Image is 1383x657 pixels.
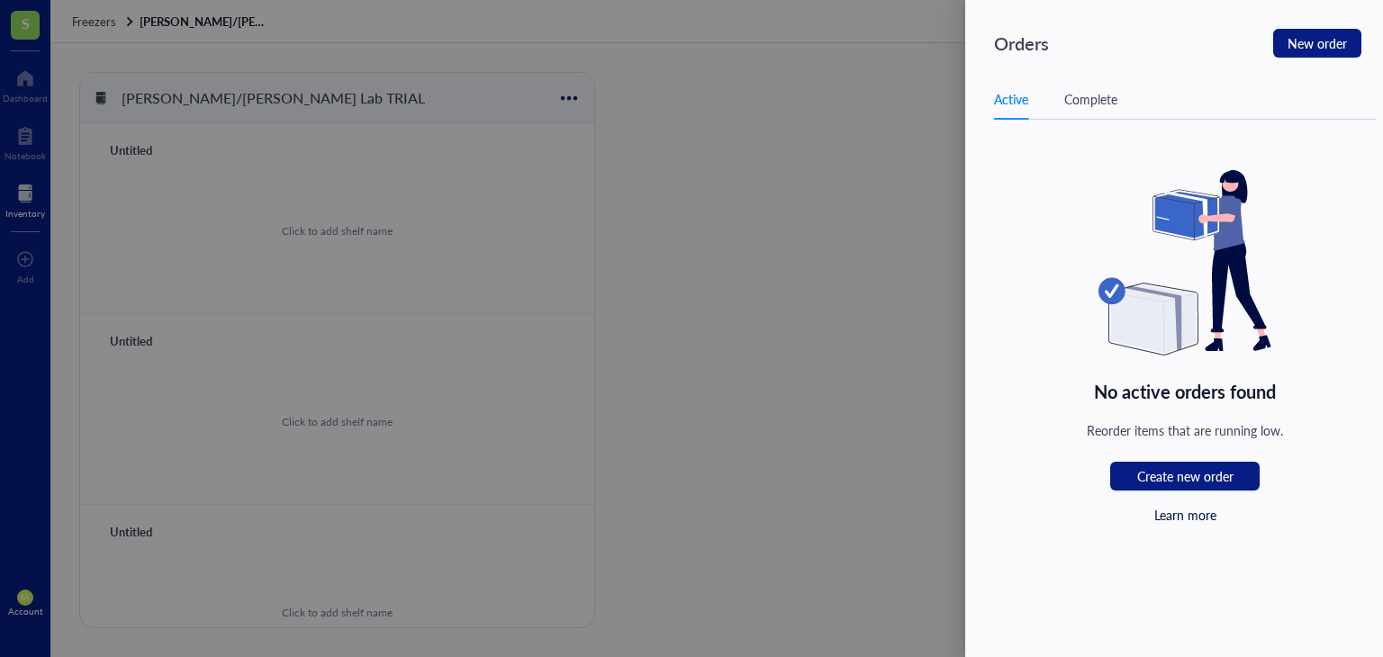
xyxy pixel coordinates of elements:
[1098,170,1271,355] img: Empty state
[1154,506,1216,524] a: Learn more
[1110,462,1260,490] button: Create new order
[994,29,1049,58] div: Orders
[1094,377,1277,406] div: No active orders found
[1288,31,1347,56] span: New order
[1087,420,1283,440] div: Reorder items that are running low.
[1137,466,1234,486] span: Create new order
[1064,89,1117,109] div: Complete
[994,89,1028,109] div: Active
[1273,29,1361,58] button: New order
